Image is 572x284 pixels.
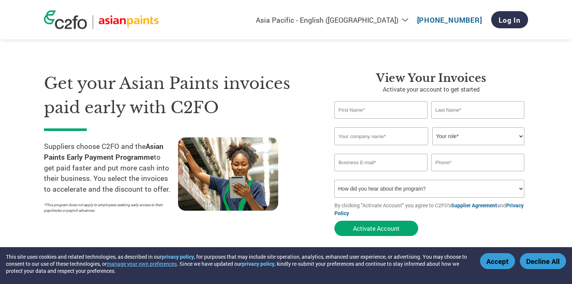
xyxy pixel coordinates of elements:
input: Invalid Email format [334,154,428,171]
button: Accept [480,253,515,269]
div: Invalid company name or company name is too long [334,146,524,151]
button: manage your own preferences [107,260,177,267]
div: Inavlid Email Address [334,172,428,177]
a: privacy policy [242,260,274,267]
p: Activate your account to get started [334,85,528,94]
button: Activate Account [334,221,418,236]
h1: Get your Asian Paints invoices paid early with C2FO [44,71,312,119]
a: Supplier Agreement [451,202,497,209]
p: Suppliers choose C2FO and the to get paid faster and put more cash into their business. You selec... [44,141,178,195]
p: *This program does not apply to employees seeking early access to their paychecks or payroll adva... [44,202,171,213]
button: Decline All [520,253,566,269]
div: Invalid first name or first name is too long [334,119,428,124]
img: supply chain worker [178,137,278,211]
p: By clicking "Activate Account" you agree to C2FO's and [334,201,528,217]
select: Title/Role [432,127,524,145]
a: privacy policy [162,253,194,260]
a: Privacy Policy [334,202,524,217]
a: Log In [491,11,528,28]
input: Your company name* [334,127,428,145]
img: Asian Paints [99,15,159,29]
div: Inavlid Phone Number [431,172,524,177]
input: Last Name* [431,101,524,119]
img: c2fo logo [44,10,87,29]
a: [PHONE_NUMBER] [417,15,482,25]
div: Invalid last name or last name is too long [431,119,524,124]
strong: Asian Paints Early Payment Programme [44,141,163,162]
div: This site uses cookies and related technologies, as described in our , for purposes that may incl... [6,253,469,274]
input: Phone* [431,154,524,171]
input: First Name* [334,101,428,119]
h3: View your invoices [334,71,528,85]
